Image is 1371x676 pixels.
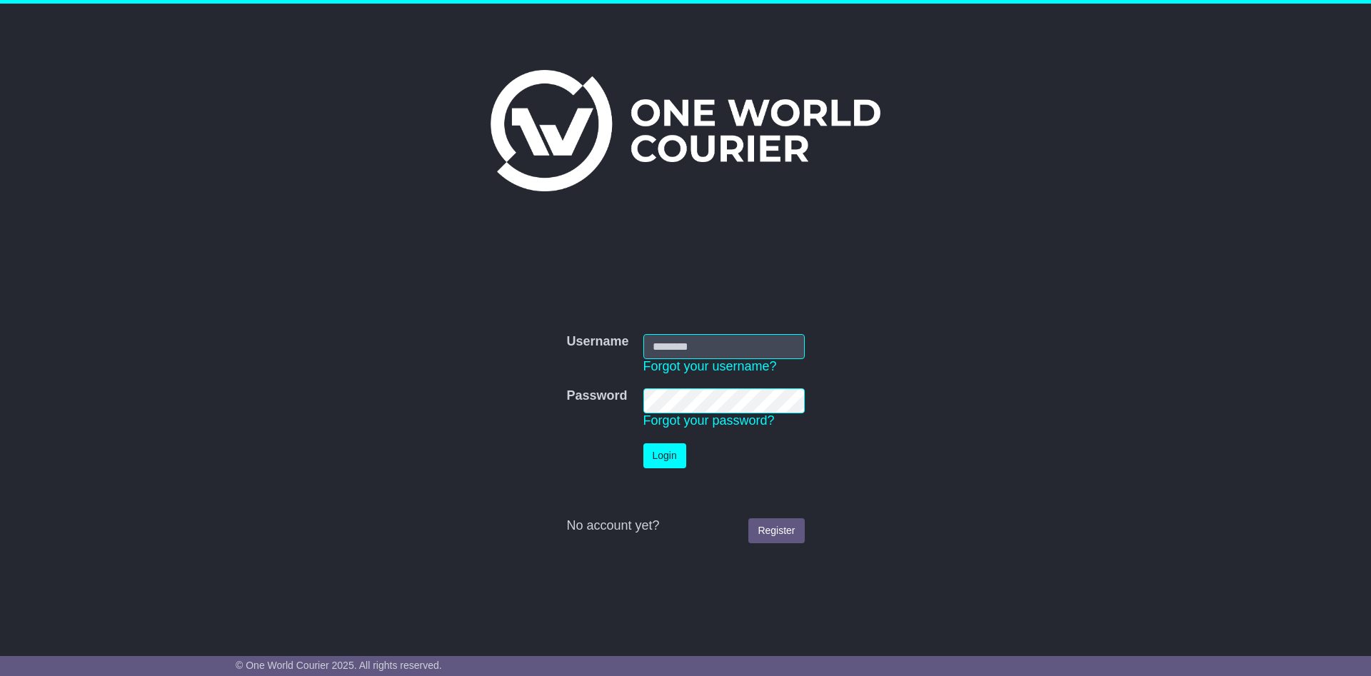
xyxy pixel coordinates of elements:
a: Forgot your username? [643,359,777,373]
a: Register [748,518,804,543]
img: One World [491,70,880,191]
label: Username [566,334,628,350]
label: Password [566,388,627,404]
span: © One World Courier 2025. All rights reserved. [236,660,442,671]
button: Login [643,443,686,468]
a: Forgot your password? [643,413,775,428]
div: No account yet? [566,518,804,534]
